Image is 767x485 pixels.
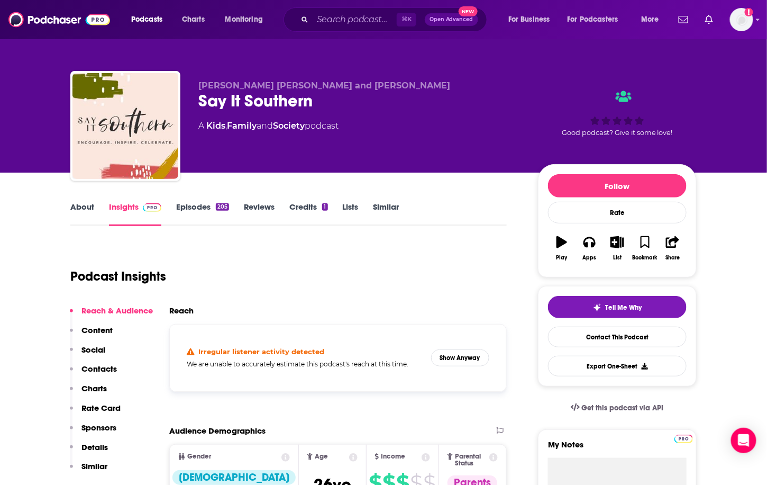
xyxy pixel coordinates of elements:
span: Podcasts [131,12,162,27]
div: 205 [216,203,229,211]
a: Show notifications dropdown [674,11,692,29]
img: tell me why sparkle [593,303,601,312]
input: Search podcasts, credits, & more... [313,11,397,28]
span: Open Advanced [430,17,473,22]
h4: Irregular listener activity detected [199,347,325,356]
svg: Add a profile image [745,8,753,16]
span: More [641,12,659,27]
div: Open Intercom Messenger [731,428,756,453]
button: tell me why sparkleTell Me Why [548,296,687,318]
a: Lists [343,202,359,226]
p: Reach & Audience [81,306,153,316]
span: Charts [182,12,205,27]
button: Open AdvancedNew [425,13,478,26]
div: Bookmark [633,255,658,261]
button: Show profile menu [730,8,753,31]
button: open menu [218,11,277,28]
button: Charts [70,383,107,403]
a: Show notifications dropdown [701,11,717,29]
span: , [225,121,227,131]
img: Podchaser - Follow, Share and Rate Podcasts [8,10,110,30]
img: Say It Southern [72,73,178,179]
button: Rate Card [70,403,121,423]
button: Contacts [70,364,117,383]
div: [DEMOGRAPHIC_DATA] [172,470,296,485]
button: Share [659,229,687,267]
div: A podcast [198,120,339,132]
div: Search podcasts, credits, & more... [294,7,497,32]
a: Episodes205 [176,202,229,226]
h2: Audience Demographics [169,426,266,436]
button: Social [70,345,105,364]
button: Sponsors [70,423,116,442]
button: open menu [124,11,176,28]
p: Contacts [81,364,117,374]
button: Follow [548,174,687,197]
button: Bookmark [631,229,659,267]
a: About [70,202,94,226]
span: For Podcasters [568,12,618,27]
span: Get this podcast via API [582,403,664,412]
span: [PERSON_NAME] [PERSON_NAME] and [PERSON_NAME] [198,80,450,91]
h1: Podcast Insights [70,268,166,284]
span: Age [315,453,328,460]
span: Income [381,453,405,460]
div: Play [556,255,568,261]
span: New [459,6,478,16]
button: Show Anyway [431,349,489,366]
h5: We are unable to accurately estimate this podcast's reach at this time. [187,360,423,368]
span: Logged in as alignPR [730,8,753,31]
div: 1 [322,203,327,211]
button: Details [70,442,108,462]
button: Apps [576,229,603,267]
a: Contact This Podcast [548,327,687,347]
p: Similar [81,461,107,471]
span: Gender [187,453,211,460]
h2: Reach [169,306,194,316]
span: Monitoring [225,12,263,27]
span: For Business [508,12,550,27]
a: Similar [373,202,399,226]
p: Content [81,325,113,335]
p: Social [81,345,105,355]
span: Tell Me Why [606,303,642,312]
button: open menu [501,11,563,28]
label: My Notes [548,439,687,458]
span: and [257,121,273,131]
p: Rate Card [81,403,121,413]
button: Reach & Audience [70,306,153,325]
div: Apps [583,255,597,261]
a: Charts [175,11,211,28]
a: Society [273,121,305,131]
div: Good podcast? Give it some love! [538,80,697,146]
span: Parental Status [455,453,488,467]
p: Sponsors [81,423,116,433]
button: List [604,229,631,267]
a: Pro website [674,433,693,443]
img: User Profile [730,8,753,31]
a: Reviews [244,202,275,226]
button: open menu [561,11,634,28]
p: Charts [81,383,107,393]
button: Similar [70,461,107,481]
p: Details [81,442,108,452]
button: Play [548,229,576,267]
a: Get this podcast via API [562,395,672,421]
span: ⌘ K [397,13,416,26]
div: Rate [548,202,687,223]
span: Good podcast? Give it some love! [562,129,673,137]
button: Content [70,325,113,345]
div: List [613,255,622,261]
div: Share [665,255,680,261]
a: Kids [206,121,225,131]
img: Podchaser Pro [674,435,693,443]
button: open menu [634,11,672,28]
a: Credits1 [289,202,327,226]
a: Family [227,121,257,131]
a: InsightsPodchaser Pro [109,202,161,226]
img: Podchaser Pro [143,203,161,212]
button: Export One-Sheet [548,356,687,376]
